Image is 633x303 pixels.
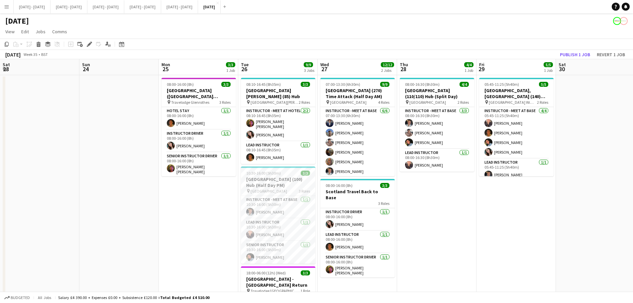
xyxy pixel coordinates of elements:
[465,68,473,73] div: 1 Job
[226,68,235,73] div: 1 Job
[161,152,236,177] app-card-role: Senior Instructor Driver1/108:00-16:00 (8h)[PERSON_NAME] [PERSON_NAME]
[171,100,209,105] span: Travelodge Glenrothes
[5,29,15,35] span: View
[539,82,548,87] span: 5/5
[380,82,389,87] span: 9/9
[11,295,30,300] span: Budgeted
[241,167,315,264] app-job-card: 10:30-16:00 (5h30m)3/3[GEOGRAPHIC_DATA] (100) Hub (Half Day PM) [GEOGRAPHIC_DATA]3 RolesInstructo...
[167,82,194,87] span: 08:00-16:00 (8h)
[399,65,408,73] span: 28
[559,62,566,68] span: Sat
[246,82,281,87] span: 08:10-16:45 (8h35m)
[241,87,315,99] h3: [GEOGRAPHIC_DATA][PERSON_NAME] (85) Hub
[251,288,300,293] span: Travelodge [GEOGRAPHIC_DATA]
[301,270,310,275] span: 3/3
[160,295,209,300] span: Total Budgeted £4 510.00
[319,65,329,73] span: 27
[400,107,474,149] app-card-role: Instructor - Meet at Base3/308:00-16:30 (8h30m)[PERSON_NAME][PERSON_NAME][PERSON_NAME]
[320,78,395,176] app-job-card: 07:00-13:30 (6h30m)9/9[GEOGRAPHIC_DATA] (270) Time Attack (Half Day AM) [GEOGRAPHIC_DATA]4 RolesI...
[557,50,593,59] button: Publish 1 job
[400,87,474,99] h3: [GEOGRAPHIC_DATA] (110/110) Hub (Split Day)
[21,29,29,35] span: Edit
[19,27,32,36] a: Edit
[320,231,395,253] app-card-role: Lead Instructor1/108:00-16:00 (8h)[PERSON_NAME]
[330,100,367,105] span: [GEOGRAPHIC_DATA]
[3,62,10,68] span: Sat
[326,82,360,87] span: 07:00-13:30 (6h30m)
[320,208,395,231] app-card-role: Instructor Driver1/108:00-16:00 (8h)[PERSON_NAME]
[14,0,51,13] button: [DATE] - [DATE]
[479,78,554,176] div: 05:45-11:25 (5h40m)5/5[GEOGRAPHIC_DATA], [GEOGRAPHIC_DATA] (140) Hub (Half Day AM) [GEOGRAPHIC_DA...
[479,159,554,181] app-card-role: Lead Instructor1/105:45-11:25 (5h40m)[PERSON_NAME]
[241,141,315,164] app-card-role: Lead Instructor1/108:10-16:45 (8h35m)[PERSON_NAME]
[160,65,170,73] span: 25
[5,16,29,26] h1: [DATE]
[544,62,553,67] span: 5/5
[37,295,53,300] span: All jobs
[2,65,10,73] span: 23
[198,0,221,13] button: [DATE]
[161,130,236,152] app-card-role: Instructor Driver1/108:00-16:00 (8h)[PERSON_NAME]
[50,27,70,36] a: Comms
[479,107,554,159] app-card-role: Instructor - Meet at Base4/405:45-11:25 (5h40m)[PERSON_NAME][PERSON_NAME][PERSON_NAME][PERSON_NAME]
[299,100,310,105] span: 2 Roles
[400,78,474,172] app-job-card: 08:00-16:30 (8h30m)4/4[GEOGRAPHIC_DATA] (110/110) Hub (Split Day) [GEOGRAPHIC_DATA]2 RolesInstruc...
[400,149,474,172] app-card-role: Lead Instructor1/108:00-16:30 (8h30m)[PERSON_NAME]
[161,62,170,68] span: Mon
[320,189,395,201] h3: Scotland Travel Back to Base
[381,68,394,73] div: 2 Jobs
[251,100,299,105] span: [GEOGRAPHIC_DATA][PERSON_NAME]
[241,219,315,241] app-card-role: Lead Instructor1/110:30-16:00 (5h30m)[PERSON_NAME]
[22,52,39,57] span: Week 35
[241,241,315,264] app-card-role: Senior Instructor1/110:30-16:00 (5h30m)[PERSON_NAME]
[5,51,21,58] div: [DATE]
[241,62,249,68] span: Tue
[241,78,315,164] app-job-card: 08:10-16:45 (8h35m)3/3[GEOGRAPHIC_DATA][PERSON_NAME] (85) Hub [GEOGRAPHIC_DATA][PERSON_NAME]2 Rol...
[301,82,310,87] span: 3/3
[219,100,231,105] span: 3 Roles
[241,276,315,288] h3: [GEOGRAPHIC_DATA] - [GEOGRAPHIC_DATA] Return
[613,17,621,25] app-user-avatar: Programmes & Operations
[320,179,395,277] app-job-card: 08:00-16:00 (8h)3/3Scotland Travel Back to Base3 RolesInstructor Driver1/108:00-16:00 (8h)[PERSON...
[241,107,315,141] app-card-role: Instructor - Meet at Hotel2/208:10-16:45 (8h35m)[PERSON_NAME] [PERSON_NAME][PERSON_NAME]
[409,100,446,105] span: [GEOGRAPHIC_DATA]
[484,82,519,87] span: 05:45-11:25 (5h40m)
[81,65,90,73] span: 24
[251,189,287,194] span: [GEOGRAPHIC_DATA]
[378,100,389,105] span: 4 Roles
[58,295,209,300] div: Salary £4 390.00 + Expenses £0.00 + Subsistence £120.00 =
[3,294,31,301] button: Budgeted
[464,62,474,67] span: 4/4
[299,189,310,194] span: 3 Roles
[320,107,395,178] app-card-role: Instructor - Meet at Base6/607:00-13:30 (6h30m)[PERSON_NAME][PERSON_NAME][PERSON_NAME][PERSON_NAM...
[161,0,198,13] button: [DATE] - [DATE]
[479,87,554,99] h3: [GEOGRAPHIC_DATA], [GEOGRAPHIC_DATA] (140) Hub (Half Day AM)
[51,0,87,13] button: [DATE] - [DATE]
[161,107,236,130] app-card-role: Hotel Stay1/108:00-16:00 (8h)[PERSON_NAME]
[458,100,469,105] span: 2 Roles
[221,82,231,87] span: 3/3
[33,27,48,36] a: Jobs
[460,82,469,87] span: 4/4
[41,52,48,57] div: BST
[304,68,314,73] div: 3 Jobs
[489,100,537,105] span: [GEOGRAPHIC_DATA] Wimbledon
[240,65,249,73] span: 26
[594,50,628,59] button: Revert 1 job
[161,78,236,176] app-job-card: 08:00-16:00 (8h)3/3[GEOGRAPHIC_DATA] ([GEOGRAPHIC_DATA][PERSON_NAME]) - [GEOGRAPHIC_DATA][PERSON_...
[87,0,124,13] button: [DATE] - [DATE]
[241,176,315,188] h3: [GEOGRAPHIC_DATA] (100) Hub (Half Day PM)
[36,29,46,35] span: Jobs
[82,62,90,68] span: Sun
[320,87,395,99] h3: [GEOGRAPHIC_DATA] (270) Time Attack (Half Day AM)
[52,29,67,35] span: Comms
[241,196,315,219] app-card-role: Instructor - Meet at Base1/110:30-16:00 (5h30m)[PERSON_NAME]
[246,270,286,275] span: 18:00-06:00 (12h) (Wed)
[3,27,17,36] a: View
[381,62,394,67] span: 12/12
